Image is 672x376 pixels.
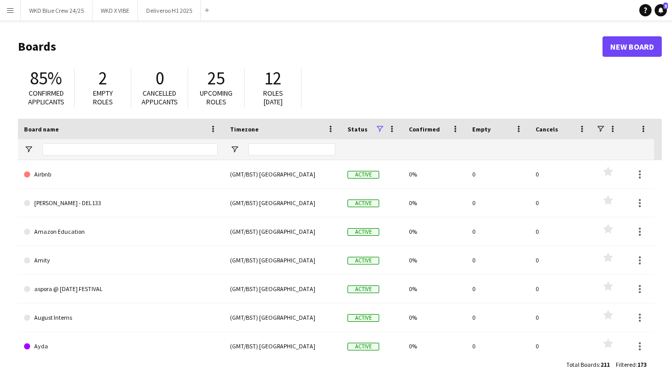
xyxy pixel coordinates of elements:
span: 211 [600,361,610,368]
span: Active [347,200,379,207]
div: 0% [403,303,466,331]
div: 0 [529,217,593,246]
span: 0 [155,67,164,90]
span: Upcoming roles [200,89,233,106]
a: New Board [603,36,662,57]
span: Active [347,228,379,236]
span: Confirmed [409,125,440,133]
span: Filtered [616,361,636,368]
div: 0 [529,160,593,188]
button: Open Filter Menu [230,145,239,154]
div: 0 [466,332,529,360]
input: Board name Filter Input [42,143,218,156]
span: Active [347,285,379,293]
a: Ayda [24,332,218,361]
a: Airbnb [24,160,218,189]
div: (GMT/BST) [GEOGRAPHIC_DATA] [224,303,341,331]
span: Active [347,171,379,179]
div: : [616,355,646,374]
span: Active [347,343,379,350]
span: 85% [30,67,62,90]
span: Timezone [230,125,259,133]
span: Roles [DATE] [263,89,283,106]
div: 0 [529,332,593,360]
button: Deliveroo H1 2025 [138,1,201,20]
div: 0% [403,246,466,274]
div: (GMT/BST) [GEOGRAPHIC_DATA] [224,332,341,360]
div: 0% [403,160,466,188]
div: 0 [466,246,529,274]
div: 0 [529,189,593,217]
a: [PERSON_NAME] - DEL133 [24,189,218,217]
div: (GMT/BST) [GEOGRAPHIC_DATA] [224,160,341,188]
div: (GMT/BST) [GEOGRAPHIC_DATA] [224,189,341,217]
div: (GMT/BST) [GEOGRAPHIC_DATA] [224,275,341,303]
input: Timezone Filter Input [248,143,335,156]
button: Open Filter Menu [24,145,33,154]
span: Empty [472,125,491,133]
div: 0 [529,275,593,303]
div: 0 [466,303,529,331]
span: 5 [663,3,668,9]
div: 0% [403,275,466,303]
button: WKD Blue Crew 24/25 [21,1,92,20]
div: 0% [403,189,466,217]
span: Total Boards [566,361,599,368]
div: 0 [466,217,529,246]
a: August Interns [24,303,218,332]
div: 0 [466,189,529,217]
div: 0 [529,246,593,274]
a: aspora @ [DATE] FESTIVAL [24,275,218,303]
span: Cancels [536,125,558,133]
span: Active [347,257,379,264]
div: (GMT/BST) [GEOGRAPHIC_DATA] [224,217,341,246]
div: 0% [403,217,466,246]
div: 0% [403,332,466,360]
span: 12 [264,67,282,90]
span: 25 [207,67,225,90]
span: 173 [637,361,646,368]
span: Cancelled applicants [142,89,178,106]
span: Active [347,314,379,322]
a: Amazon Education [24,217,218,246]
div: 0 [466,160,529,188]
button: WKD X VIBE [92,1,138,20]
a: 5 [655,4,667,16]
div: 0 [529,303,593,331]
h1: Boards [18,39,603,54]
span: Confirmed applicants [28,89,64,106]
span: Status [347,125,367,133]
span: 2 [99,67,107,90]
div: : [566,355,610,374]
span: Board name [24,125,59,133]
div: 0 [466,275,529,303]
div: (GMT/BST) [GEOGRAPHIC_DATA] [224,246,341,274]
a: Amity [24,246,218,275]
span: Empty roles [93,89,113,106]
